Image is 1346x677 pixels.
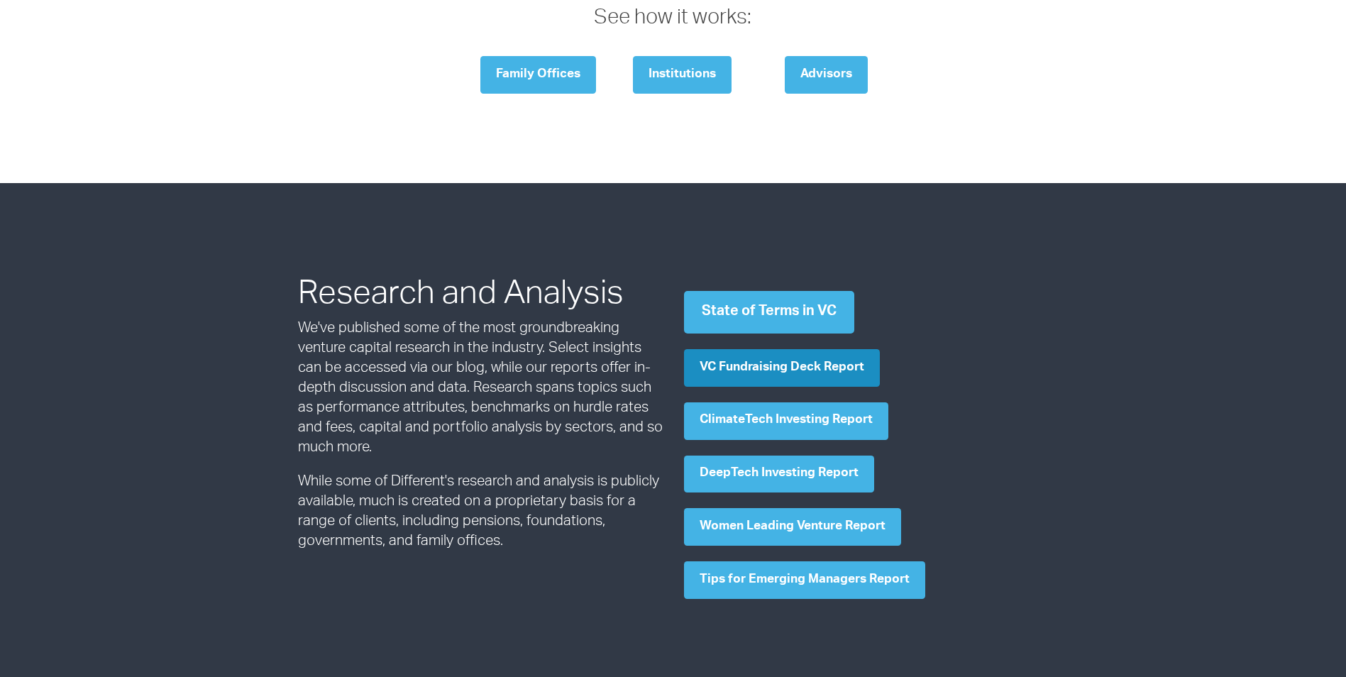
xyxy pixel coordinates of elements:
[298,274,663,319] h2: Research and Analysis
[684,456,874,493] a: DeepTech Investing Report
[419,5,927,33] p: See how it works:
[298,319,663,552] h3: We've published some of the most groundbreaking venture capital research in the industry. Select ...
[785,56,868,94] a: Advisors
[633,56,732,94] a: Institutions
[684,561,925,599] a: Tips for Emerging Managers Report
[298,473,663,552] p: While some of Different's research and analysis is publicly available, much is created on a propr...
[480,56,596,94] a: Family Offices
[684,402,888,440] a: ClimateTech Investing Report
[684,291,854,334] a: State of Terms in VC
[684,508,901,546] a: Women Leading Venture Report
[684,349,880,387] a: VC Fundraising Deck Report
